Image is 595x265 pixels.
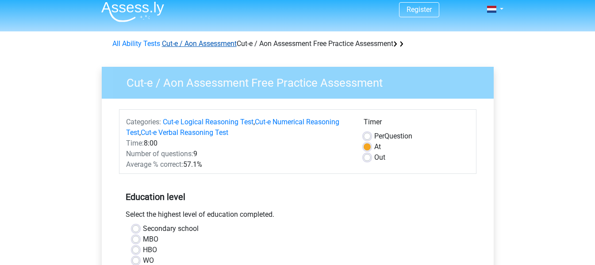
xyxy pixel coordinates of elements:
[364,118,382,126] font: Timer
[384,132,412,140] font: Question
[126,139,144,147] font: Time:
[143,246,157,254] font: HBO
[374,142,381,151] font: At
[143,256,154,265] font: WO
[139,128,141,137] font: ,
[126,210,274,219] font: Select the highest level of education completed.
[141,128,228,137] a: Cut-e Verbal Reasoning Test
[126,150,193,158] font: Number of questions:
[162,39,237,48] a: Cut-e / Aon Assessment
[237,39,393,48] font: Cut-e / Aon Assessment Free Practice Assessment
[112,39,160,48] a: All Ability Tests
[126,160,183,169] font: Average % correct:
[183,160,202,169] font: 57.1%
[407,5,432,14] a: Register
[127,76,383,89] font: Cut-e / Aon Assessment Free Practice Assessment
[101,1,164,22] img: Assessly
[374,153,385,161] font: Out
[126,118,161,126] font: Categories:
[126,192,185,202] font: Education level
[143,235,158,243] font: MBO
[143,224,199,233] font: Secondary school
[374,132,384,140] font: Per
[253,118,255,126] font: ,
[144,139,157,147] font: 8:00
[193,150,197,158] font: 9
[163,118,253,126] a: Cut-e Logical Reasoning Test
